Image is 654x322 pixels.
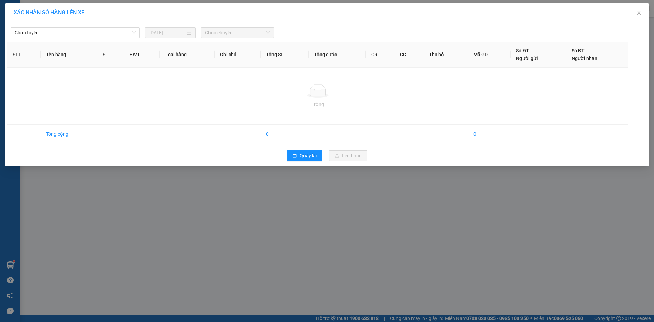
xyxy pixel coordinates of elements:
th: Tổng cước [309,42,366,68]
th: STT [7,42,41,68]
span: Người gửi: [3,39,21,43]
span: Người nhận: [3,43,24,48]
span: XUANTRANG [13,12,52,19]
button: uploadLên hàng [329,150,367,161]
th: Tổng SL [261,42,309,68]
span: 0981 559 551 [66,18,99,25]
th: ĐVT [125,42,160,68]
div: Trống [13,101,623,108]
span: Người gửi [516,56,538,61]
span: close [636,10,642,15]
span: Chọn chuyến [205,28,270,38]
th: SL [97,42,125,68]
th: Loại hàng [160,42,215,68]
span: Quay lại [300,152,317,159]
span: Số ĐT [516,48,529,53]
td: 0 [261,125,309,143]
span: rollback [292,153,297,159]
span: HAIVAN [21,4,44,11]
th: Mã GD [468,42,511,68]
span: Số ĐT [572,48,585,53]
th: Ghi chú [215,42,261,68]
span: VP [PERSON_NAME] [64,7,99,17]
th: CC [394,42,423,68]
button: Close [629,3,649,22]
th: Tên hàng [41,42,97,68]
th: CR [366,42,395,68]
span: 0987010957 [3,48,50,58]
span: XÁC NHẬN SỐ HÀNG LÊN XE [14,9,84,16]
th: Thu hộ [423,42,468,68]
td: 0 [468,125,511,143]
em: Logistics [22,21,44,27]
span: Người nhận [572,56,597,61]
input: 11/08/2025 [149,29,185,36]
td: Tổng cộng [41,125,97,143]
button: rollbackQuay lại [287,150,322,161]
span: Chọn tuyến [15,28,136,38]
